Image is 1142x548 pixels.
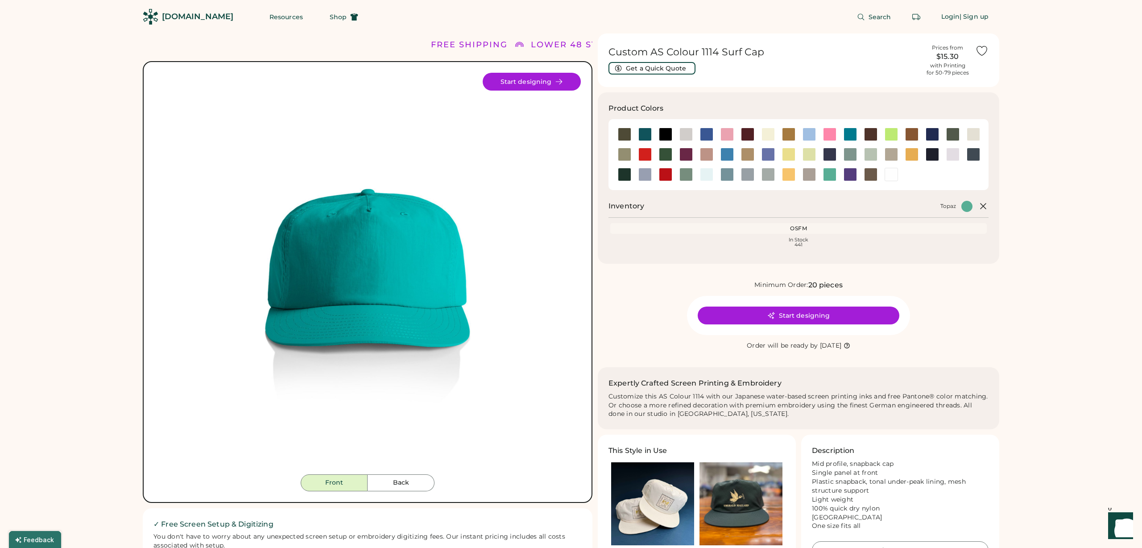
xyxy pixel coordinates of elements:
div: Login [941,12,960,21]
div: LOWER 48 STATES [531,39,621,51]
div: OSFM [612,225,985,232]
button: Start designing [698,307,899,324]
div: with Printing for 50-79 pieces [927,62,969,76]
button: Get a Quick Quote [608,62,695,75]
button: Back [368,474,434,491]
iframe: Front Chat [1100,508,1138,546]
div: FREE SHIPPING [431,39,508,51]
div: [DATE] [820,341,842,350]
h3: This Style in Use [608,445,667,456]
span: Shop [330,14,347,20]
button: Resources [259,8,314,26]
div: Prices from [932,44,963,51]
button: Shop [319,8,369,26]
div: 1114 Style Image [167,73,568,474]
div: 20 pieces [808,280,843,291]
img: Ecru color hat with logo printed on a blue background [611,462,694,545]
div: | Sign up [960,12,989,21]
button: Search [846,8,902,26]
img: Olive Green AS Colour 1114 Surf Hat printed with an image of a mallard holding a baguette in its ... [699,462,782,545]
h2: Inventory [608,201,644,212]
div: In Stock 441 [612,237,985,247]
div: $15.30 [925,51,970,62]
span: Search [869,14,891,20]
button: Retrieve an order [907,8,925,26]
div: Order will be ready by [747,341,818,350]
h1: Custom AS Colour 1114 Surf Cap [608,46,920,58]
h2: Expertly Crafted Screen Printing & Embroidery [608,378,782,389]
div: [DOMAIN_NAME] [162,11,233,22]
h2: ✓ Free Screen Setup & Digitizing [153,519,582,530]
div: Customize this AS Colour 1114 with our Japanese water-based screen printing inks and free Pantone... [608,392,989,419]
div: Topaz [940,203,956,210]
button: Start designing [483,73,581,91]
h3: Product Colors [608,103,663,114]
div: Mid profile, snapback cap Single panel at front Plastic snapback, tonal under-peak lining, mesh s... [812,460,989,531]
img: 1114 - Topaz Front Image [167,73,568,474]
div: Minimum Order: [754,281,808,290]
h3: Description [812,445,855,456]
img: Rendered Logo - Screens [143,9,158,25]
button: Front [301,474,368,491]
